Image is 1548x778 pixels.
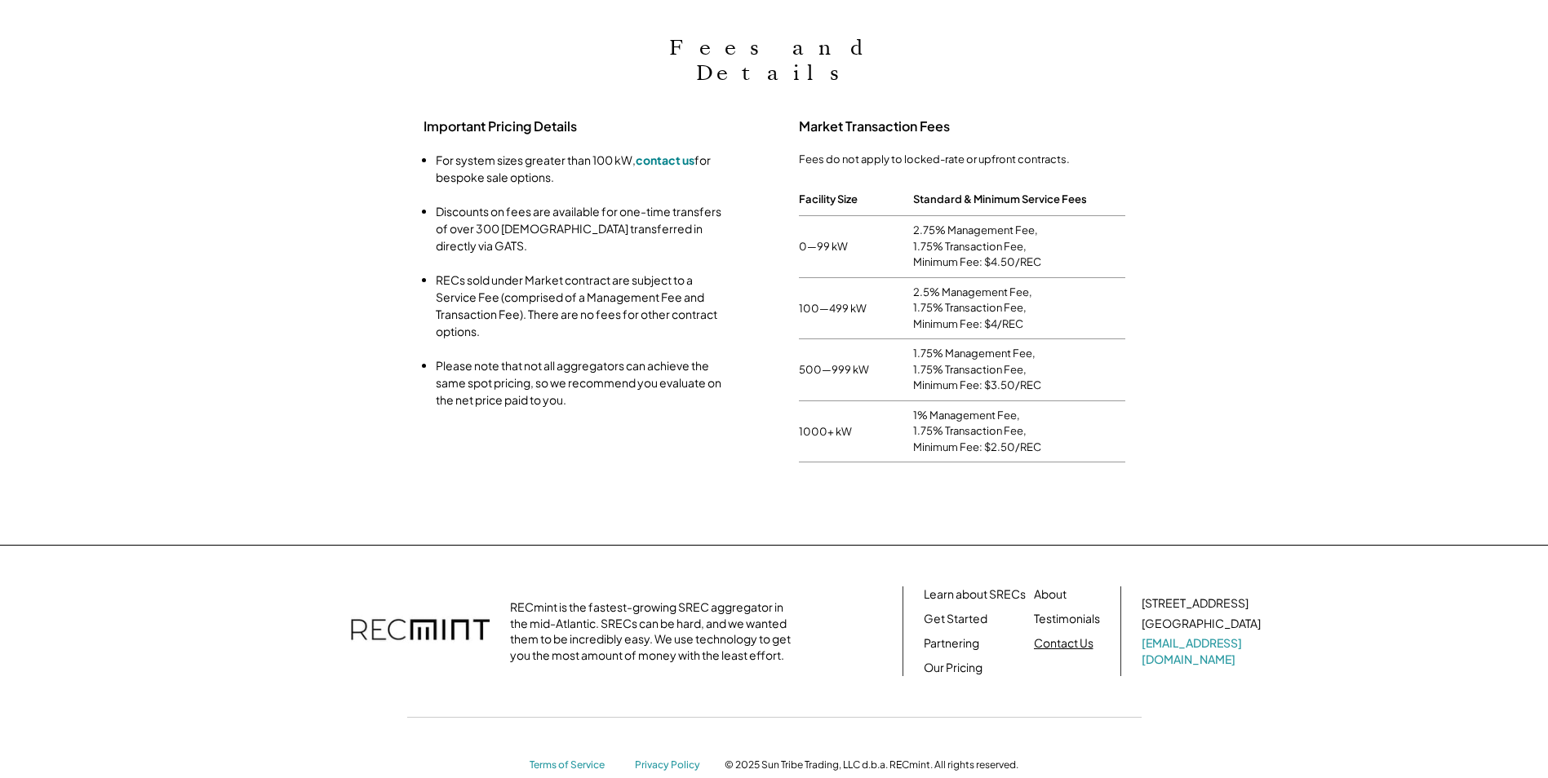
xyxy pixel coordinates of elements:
[635,758,708,772] a: Privacy Policy
[799,118,1125,135] h3: Market Transaction Fees
[1142,595,1249,612] div: [STREET_ADDRESS]
[799,301,913,316] div: 100—499 kW
[913,285,1125,333] div: 2.5% Management Fee, 1.75% Transaction Fee, Minimum Fee: $4/REC
[799,239,913,254] div: 0—99 kW
[799,188,858,210] div: Facility Size
[436,272,730,340] li: RECs sold under Market contract are subject to a Service Fee (comprised of a Management Fee and T...
[725,758,1018,771] div: © 2025 Sun Tribe Trading, LLC d.b.a. RECmint. All rights reserved.
[924,635,979,652] a: Partnering
[913,223,1125,271] div: 2.75% Management Fee, 1.75% Transaction Fee, Minimum Fee: $4.50/REC
[436,357,730,409] li: Please note that not all aggregators can achieve the same spot pricing, so we recommend you evalu...
[924,586,1026,603] a: Learn about SRECs
[1034,611,1100,627] a: Testimonials
[1034,586,1067,603] a: About
[913,346,1125,394] div: 1.75% Management Fee, 1.75% Transaction Fee, Minimum Fee: $3.50/REC
[924,660,982,676] a: Our Pricing
[611,35,938,86] h2: Fees and Details
[1034,635,1093,652] a: Contact Us
[510,599,800,663] div: RECmint is the fastest-growing SREC aggregator in the mid-Atlantic. SRECs can be hard, and we wan...
[436,203,730,254] li: Discounts on fees are available for one-time transfers of over 300 [DEMOGRAPHIC_DATA] transferred...
[636,153,694,167] a: contact us
[1142,635,1264,667] a: [EMAIL_ADDRESS][DOMAIN_NAME]
[436,152,730,186] li: For system sizes greater than 100 kW, for bespoke sale options.
[799,424,913,439] div: 1000+ kW
[351,603,490,660] img: recmint-logotype%403x.png
[913,188,1087,210] div: Standard & Minimum Service Fees
[1142,616,1261,632] div: [GEOGRAPHIC_DATA]
[913,408,1125,456] div: 1% Management Fee, 1.75% Transaction Fee, Minimum Fee: $2.50/REC
[799,152,1125,166] div: Fees do not apply to locked-rate or upfront contracts.
[530,758,619,772] a: Terms of Service
[424,118,750,135] h3: Important Pricing Details
[799,362,913,377] div: 500—999 kW
[924,611,987,627] a: Get Started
